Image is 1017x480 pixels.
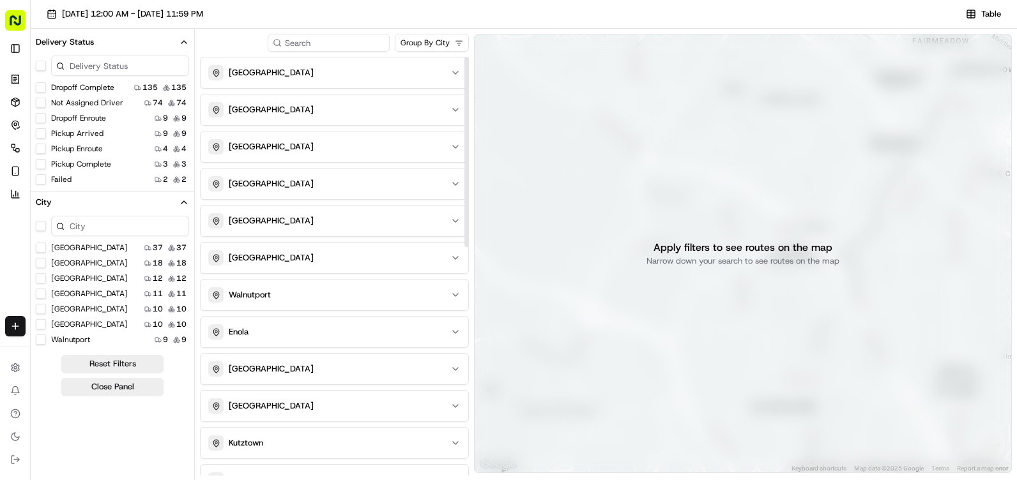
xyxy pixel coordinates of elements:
[401,38,450,48] span: Group By City
[33,82,230,96] input: Got a question? Start typing here...
[217,126,233,141] button: Start new chat
[229,252,314,264] p: [GEOGRAPHIC_DATA]
[13,122,36,145] img: 1736555255976-a54dd68f-1ca7-489b-9aae-adbdc363a1c4
[201,131,468,162] button: [GEOGRAPHIC_DATA]
[201,317,468,347] button: Enola
[181,174,187,184] span: 2
[176,304,187,314] span: 10
[163,334,168,345] span: 9
[229,141,314,153] p: [GEOGRAPHIC_DATA]
[51,144,103,154] label: Pickup Enroute
[153,243,163,253] span: 37
[51,113,106,123] label: Dropoff Enroute
[61,355,164,373] button: Reset Filters
[201,206,468,236] button: [GEOGRAPHIC_DATA]
[163,159,168,169] span: 3
[229,289,271,301] p: Walnutport
[229,437,263,449] p: Kutztown
[61,378,164,396] button: Close Panel
[51,334,90,345] label: Walnutport
[181,144,187,154] span: 4
[171,82,187,93] span: 135
[13,186,23,197] div: 📗
[981,8,1001,20] span: Table
[51,304,128,314] label: [GEOGRAPHIC_DATA]
[201,169,468,199] button: [GEOGRAPHIC_DATA]
[181,159,187,169] span: 3
[36,36,94,48] div: Delivery Status
[181,128,187,139] span: 9
[13,51,233,71] p: Welcome 👋
[41,5,209,23] button: [DATE] 12:00 AM - [DATE] 11:59 PM
[201,94,468,125] button: [GEOGRAPHIC_DATA]
[51,216,189,236] input: City
[229,215,314,227] p: [GEOGRAPHIC_DATA]
[153,258,163,268] span: 18
[176,98,187,108] span: 74
[51,174,72,184] label: Failed
[62,8,203,20] span: [DATE] 12:00 AM - [DATE] 11:59 PM
[51,98,123,108] label: Not Assigned Driver
[229,400,314,412] p: [GEOGRAPHIC_DATA]
[103,180,210,203] a: 💻API Documentation
[201,280,468,310] button: Walnutport
[142,82,158,93] span: 135
[127,216,155,226] span: Pylon
[176,243,187,253] span: 37
[176,319,187,329] span: 10
[43,135,162,145] div: We're available if you need us!
[176,289,187,299] span: 11
[960,5,1007,23] button: Table
[51,319,128,329] label: [GEOGRAPHIC_DATA]
[163,144,168,154] span: 4
[646,255,839,267] p: Narrow down your search to see routes on the map
[229,326,249,338] p: Enola
[654,240,832,255] p: Apply filters to see routes on the map
[229,178,314,190] p: [GEOGRAPHIC_DATA]
[51,273,128,283] label: [GEOGRAPHIC_DATA]
[8,180,103,203] a: 📗Knowledge Base
[13,13,38,38] img: Nash
[176,258,187,268] span: 18
[201,243,468,273] button: [GEOGRAPHIC_DATA]
[163,113,168,123] span: 9
[176,273,187,283] span: 12
[201,391,468,421] button: [GEOGRAPHIC_DATA]
[163,128,168,139] span: 9
[229,104,314,116] p: [GEOGRAPHIC_DATA]
[153,273,163,283] span: 12
[201,57,468,88] button: [GEOGRAPHIC_DATA]
[181,334,187,345] span: 9
[121,185,205,198] span: API Documentation
[51,56,189,76] input: Delivery Status
[26,185,98,198] span: Knowledge Base
[163,174,168,184] span: 2
[31,31,194,53] button: Delivery Status
[268,34,390,52] input: Search
[51,159,111,169] label: Pickup Complete
[153,289,163,299] span: 11
[229,363,314,375] p: [GEOGRAPHIC_DATA]
[51,258,128,268] label: [GEOGRAPHIC_DATA]
[229,67,314,79] p: [GEOGRAPHIC_DATA]
[36,197,52,208] div: City
[201,428,468,458] button: Kutztown
[201,354,468,384] button: [GEOGRAPHIC_DATA]
[51,289,128,299] label: [GEOGRAPHIC_DATA]
[108,186,118,197] div: 💻
[153,98,163,108] span: 74
[181,113,187,123] span: 9
[153,319,163,329] span: 10
[153,304,163,314] span: 10
[51,243,128,253] label: [GEOGRAPHIC_DATA]
[31,191,194,213] button: City
[51,128,103,139] label: Pickup Arrived
[51,82,114,93] label: Dropoff Complete
[90,216,155,226] a: Powered byPylon
[43,122,210,135] div: Start new chat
